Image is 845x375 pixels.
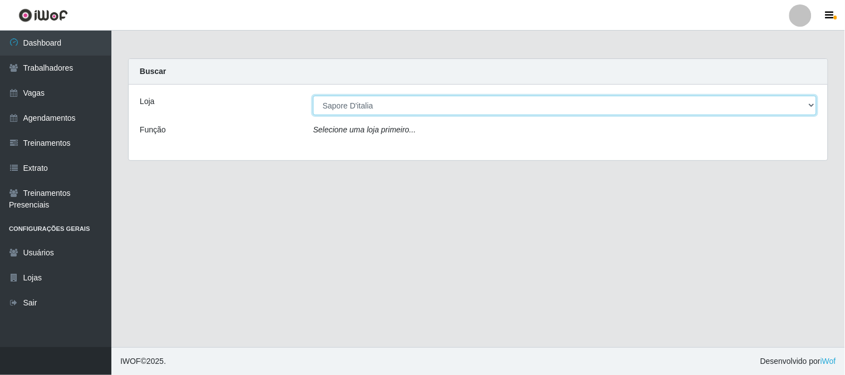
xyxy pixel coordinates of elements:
[313,125,416,134] i: Selecione uma loja primeiro...
[120,356,166,367] span: © 2025 .
[140,67,166,76] strong: Buscar
[140,124,166,136] label: Função
[760,356,836,367] span: Desenvolvido por
[820,357,836,366] a: iWof
[140,96,154,107] label: Loja
[18,8,68,22] img: CoreUI Logo
[120,357,141,366] span: IWOF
